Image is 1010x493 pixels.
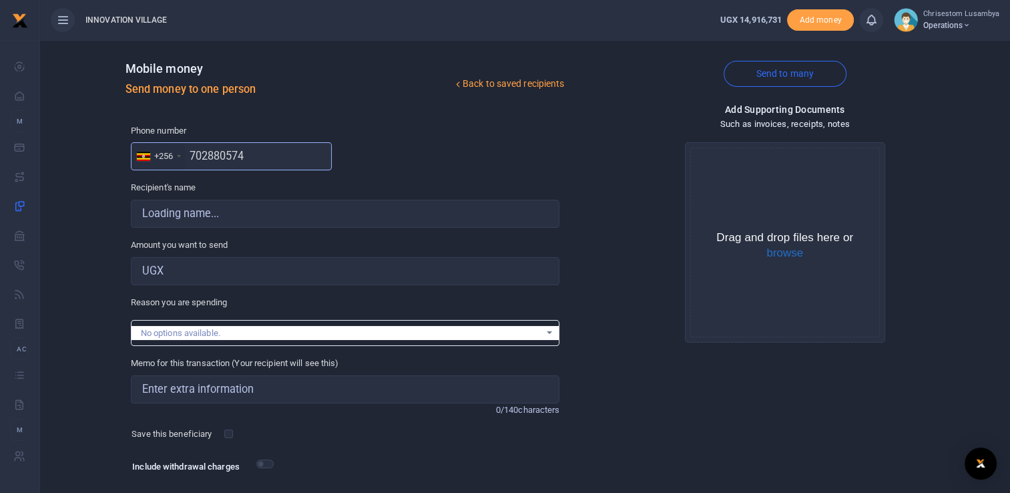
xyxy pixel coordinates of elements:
[132,143,185,170] div: Uganda: +256
[132,462,268,472] h6: Include withdrawal charges
[11,110,29,132] li: M
[131,238,228,252] label: Amount you want to send
[965,448,997,480] div: Open Intercom Messenger
[125,61,453,76] h4: Mobile money
[720,13,782,27] a: UGX 14,916,731
[131,296,227,309] label: Reason you are spending
[11,419,29,441] li: M
[131,200,560,228] input: Loading name...
[496,405,519,415] span: 0/140
[131,357,339,370] label: Memo for this transaction (Your recipient will see this)
[80,14,172,26] span: INNOVATION VILLAGE
[894,8,918,32] img: profile-user
[131,375,560,403] input: Enter extra information
[132,428,212,441] label: Save this beneficiary
[131,257,560,285] input: UGX
[131,142,332,170] input: Enter phone number
[894,8,999,32] a: profile-user Chrisestom Lusambya Operations
[12,13,28,29] img: logo-small
[125,83,453,96] h5: Send money to one person
[12,15,28,25] a: logo-small logo-large logo-large
[724,61,846,87] a: Send to many
[518,405,559,415] span: characters
[131,124,186,138] label: Phone number
[141,327,541,340] div: No options available.
[787,9,854,31] li: Toup your wallet
[787,14,854,24] a: Add money
[11,338,29,360] li: Ac
[715,13,787,27] li: Wallet ballance
[154,150,173,163] div: +256
[570,102,999,117] h4: Add supporting Documents
[453,72,565,96] a: Back to saved recipients
[691,230,879,261] div: Drag and drop files here or
[720,15,782,25] span: UGX 14,916,731
[570,117,999,132] h4: Such as invoices, receipts, notes
[131,181,196,194] label: Recipient's name
[787,9,854,31] span: Add money
[923,19,999,31] span: Operations
[766,247,803,259] button: browse
[685,142,885,343] div: File Uploader
[923,9,999,20] small: Chrisestom Lusambya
